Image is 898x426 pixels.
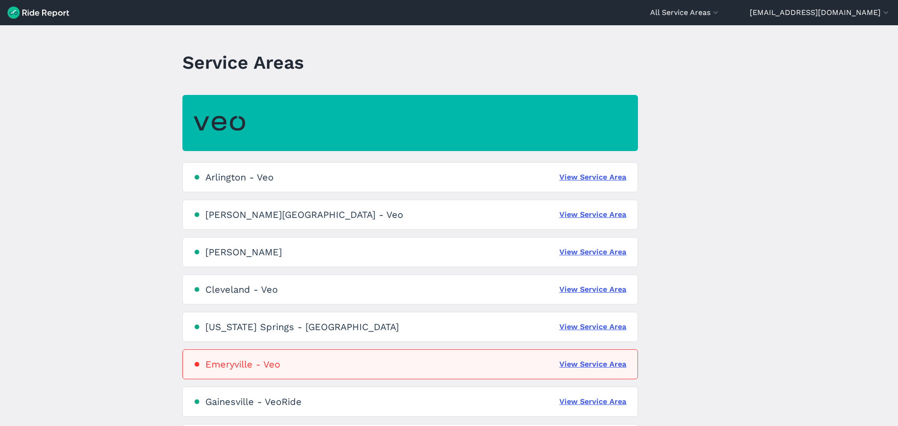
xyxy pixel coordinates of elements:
a: View Service Area [559,396,626,407]
button: [EMAIL_ADDRESS][DOMAIN_NAME] [750,7,891,18]
a: View Service Area [559,209,626,220]
div: Cleveland - Veo [205,284,278,295]
div: Emeryville - Veo [205,359,280,370]
div: [PERSON_NAME][GEOGRAPHIC_DATA] - Veo [205,209,403,220]
div: Arlington - Veo [205,172,274,183]
h1: Service Areas [182,50,304,75]
div: Gainesville - VeoRide [205,396,302,407]
button: All Service Areas [650,7,720,18]
img: Ride Report [7,7,69,19]
a: View Service Area [559,284,626,295]
div: [PERSON_NAME] [205,246,282,258]
a: View Service Area [559,172,626,183]
a: View Service Area [559,246,626,258]
img: Veo [194,110,245,136]
a: View Service Area [559,359,626,370]
a: View Service Area [559,321,626,332]
div: [US_STATE] Springs - [GEOGRAPHIC_DATA] [205,321,399,332]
